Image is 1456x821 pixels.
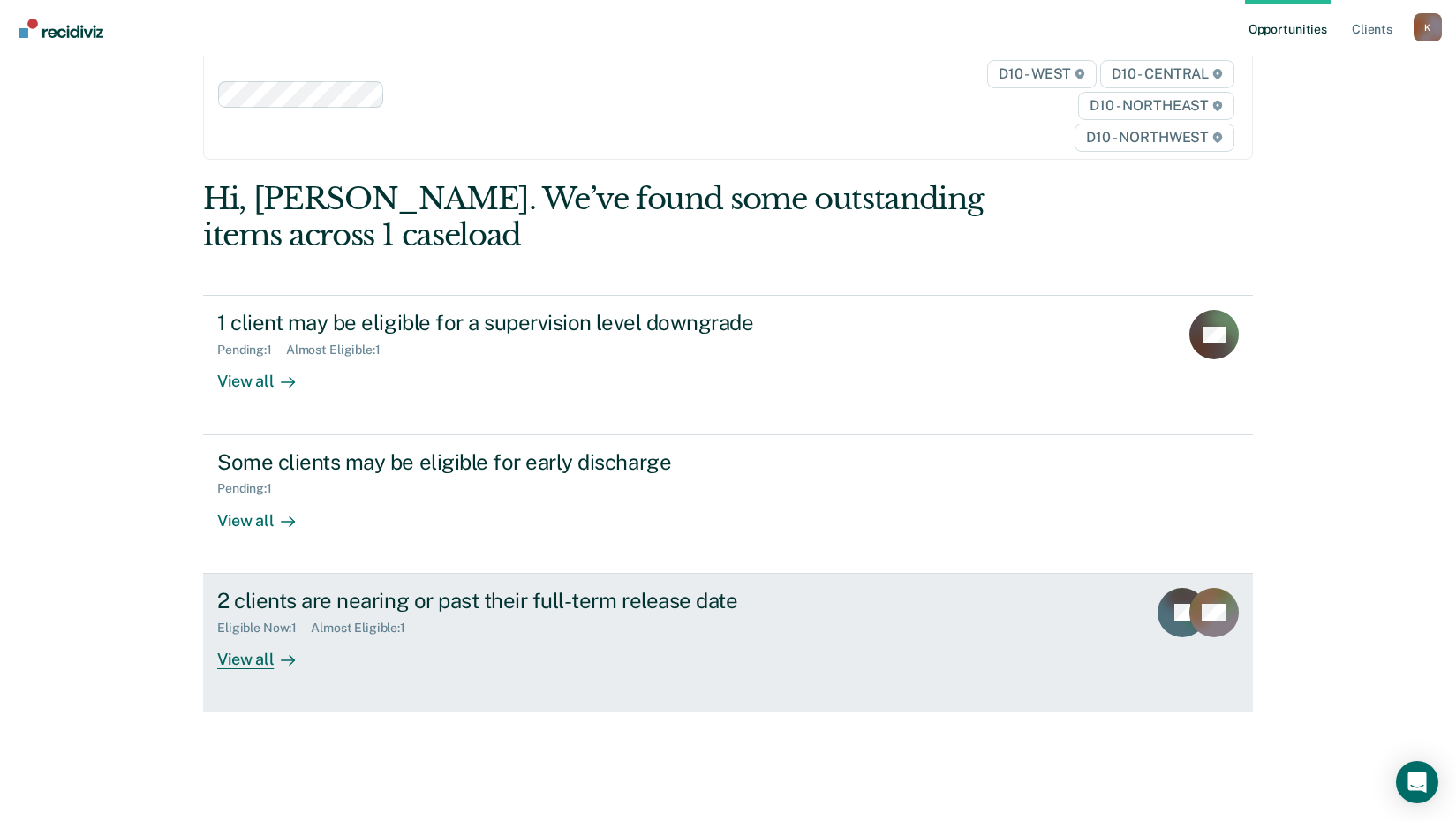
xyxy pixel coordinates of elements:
div: K [1414,13,1442,41]
a: 2 clients are nearing or past their full-term release dateEligible Now:1Almost Eligible:1View all [203,574,1253,712]
div: Pending : 1 [217,343,286,358]
span: D10 - CENTRAL [1100,60,1234,88]
div: 2 clients are nearing or past their full-term release date [217,588,837,614]
div: Hi, [PERSON_NAME]. We’ve found some outstanding items across 1 caseload [203,181,1043,253]
span: D10 - NORTHWEST [1075,124,1233,152]
div: View all [217,496,316,531]
div: Some clients may be eligible for early discharge [217,449,837,475]
div: View all [217,358,316,392]
button: Profile dropdown button [1414,13,1442,41]
div: Almost Eligible : 1 [286,343,395,358]
img: Recidiviz [19,19,103,38]
div: Almost Eligible : 1 [311,621,419,636]
span: D10 - WEST [987,60,1097,88]
div: 1 client may be eligible for a supervision level downgrade [217,310,837,335]
div: View all [217,635,316,669]
div: Open Intercom Messenger [1396,761,1438,803]
div: Pending : 1 [217,481,286,496]
span: D10 - NORTHEAST [1078,92,1233,120]
a: 1 client may be eligible for a supervision level downgradePending:1Almost Eligible:1View all [203,295,1253,434]
a: Some clients may be eligible for early dischargePending:1View all [203,435,1253,574]
div: Eligible Now : 1 [217,621,311,636]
